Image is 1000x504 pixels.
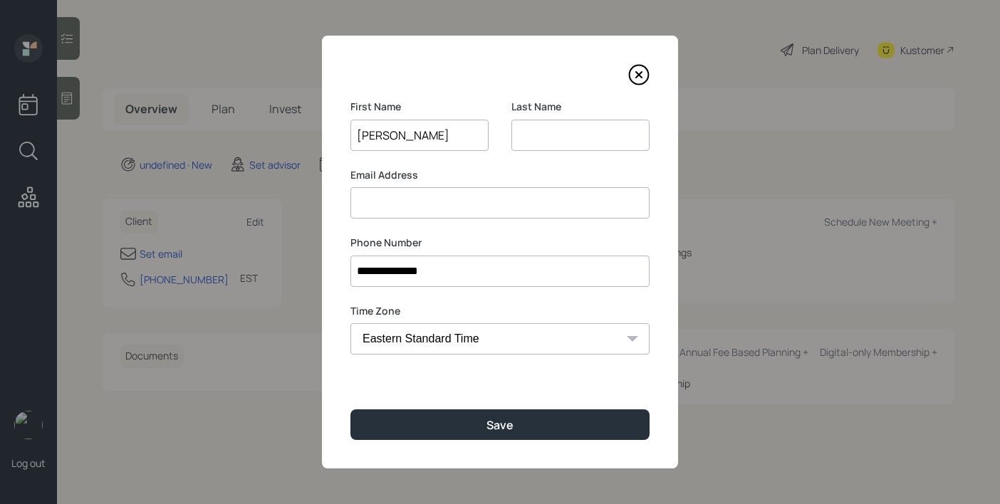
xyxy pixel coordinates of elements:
label: Phone Number [350,236,650,250]
label: Time Zone [350,304,650,318]
label: Last Name [511,100,650,114]
button: Save [350,409,650,440]
div: Save [486,417,514,433]
label: First Name [350,100,489,114]
label: Email Address [350,168,650,182]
